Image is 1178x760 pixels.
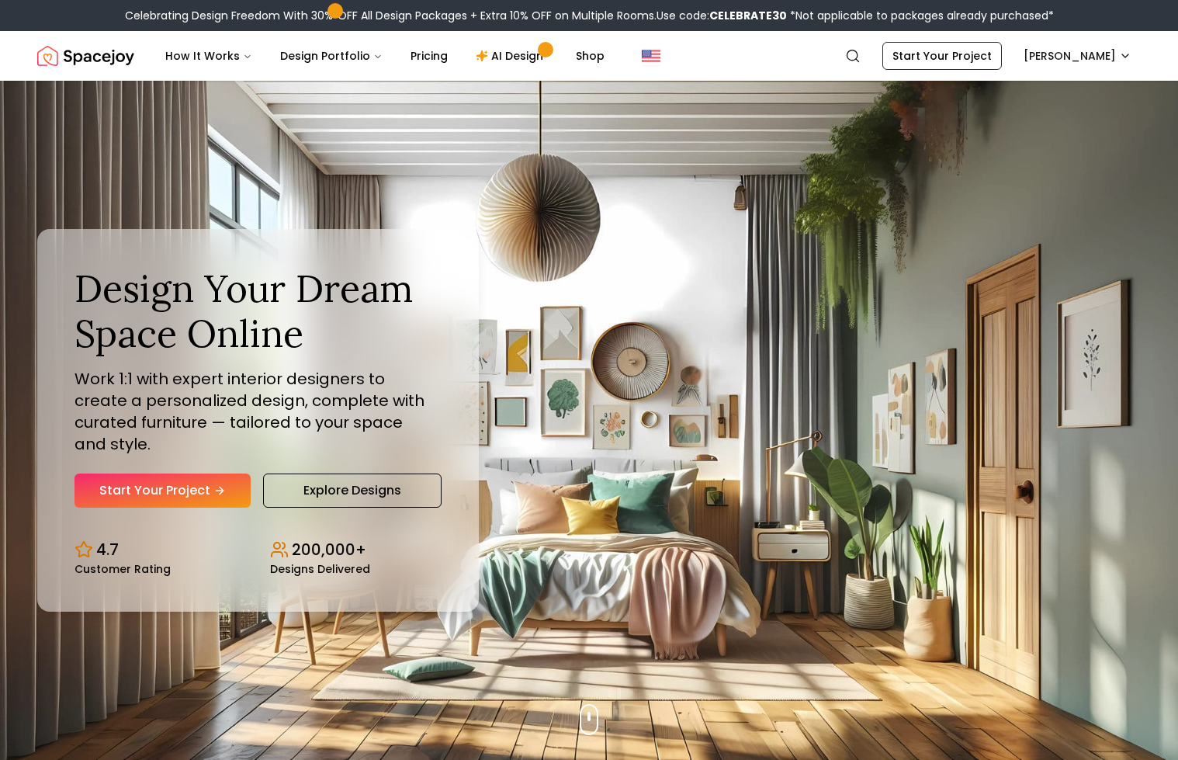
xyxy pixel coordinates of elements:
[642,47,660,65] img: United States
[292,539,366,560] p: 200,000+
[37,40,134,71] img: Spacejoy Logo
[563,40,617,71] a: Shop
[74,474,251,508] a: Start Your Project
[787,8,1054,23] span: *Not applicable to packages already purchased*
[398,40,460,71] a: Pricing
[37,31,1141,81] nav: Global
[74,564,171,574] small: Customer Rating
[153,40,617,71] nav: Main
[74,266,442,356] h1: Design Your Dream Space Online
[268,40,395,71] button: Design Portfolio
[125,8,1054,23] div: Celebrating Design Freedom With 30% OFF All Design Packages + Extra 10% OFF on Multiple Rooms.
[463,40,560,71] a: AI Design
[96,539,119,560] p: 4.7
[153,40,265,71] button: How It Works
[74,526,442,574] div: Design stats
[74,368,442,455] p: Work 1:1 with expert interior designers to create a personalized design, complete with curated fu...
[263,474,441,508] a: Explore Designs
[37,40,134,71] a: Spacejoy
[1014,42,1141,70] button: [PERSON_NAME]
[882,42,1002,70] a: Start Your Project
[657,8,787,23] span: Use code:
[709,8,787,23] b: CELEBRATE30
[270,564,370,574] small: Designs Delivered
